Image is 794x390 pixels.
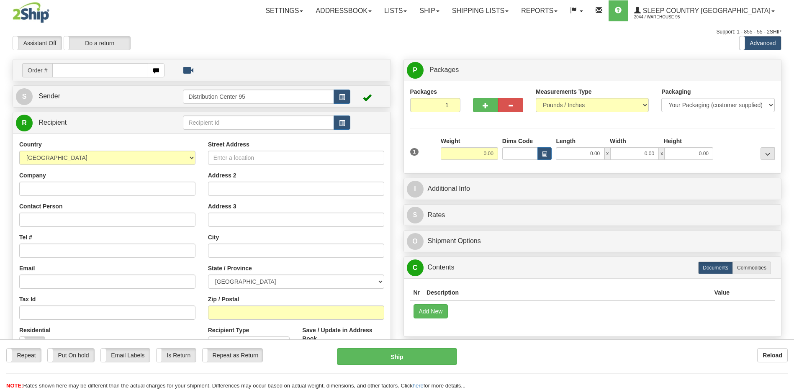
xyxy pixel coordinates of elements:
span: 2044 / Warehouse 95 [634,13,697,21]
span: NOTE: [6,382,23,389]
button: Reload [757,348,788,362]
a: S Sender [16,88,183,105]
th: Value [711,285,733,300]
label: Address 2 [208,171,236,180]
label: Contact Person [19,202,62,210]
a: Ship [413,0,445,21]
div: Support: 1 - 855 - 55 - 2SHIP [13,28,781,36]
a: Sleep Country [GEOGRAPHIC_DATA] 2044 / Warehouse 95 [628,0,781,21]
span: R [16,115,33,131]
a: R Recipient [16,114,164,131]
a: Addressbook [309,0,378,21]
label: Is Return [157,349,196,362]
label: Packaging [661,87,691,96]
label: Repeat as Return [203,349,262,362]
label: Length [556,137,576,145]
span: I [407,181,424,198]
a: Settings [259,0,309,21]
input: Sender Id [183,90,334,104]
iframe: chat widget [775,152,793,238]
label: Company [19,171,46,180]
label: Save / Update in Address Book [302,326,384,343]
label: Recipient Type [208,326,249,334]
span: 1 [410,148,419,156]
label: Put On hold [48,349,94,362]
img: logo2044.jpg [13,2,49,23]
a: P Packages [407,62,779,79]
label: Tax Id [19,295,36,303]
label: Residential [19,326,51,334]
span: P [407,62,424,79]
b: Reload [763,352,782,359]
label: Address 3 [208,202,236,210]
label: Documents [698,262,733,274]
span: O [407,233,424,250]
label: Commodities [732,262,771,274]
input: Enter a location [208,151,384,165]
label: Email Labels [101,349,150,362]
th: Nr [410,285,424,300]
label: Dims Code [502,137,533,145]
label: Height [663,137,682,145]
a: IAdditional Info [407,180,779,198]
input: Recipient Id [183,115,334,130]
button: Add New [414,304,448,318]
span: Sleep Country [GEOGRAPHIC_DATA] [641,7,771,14]
a: OShipment Options [407,233,779,250]
label: Repeat [7,349,41,362]
label: Measurements Type [536,87,592,96]
span: Packages [429,66,459,73]
label: Do a return [64,36,130,50]
a: Shipping lists [446,0,515,21]
label: Packages [410,87,437,96]
label: State / Province [208,264,252,272]
label: Zip / Postal [208,295,239,303]
a: here [413,382,424,389]
label: Advanced [740,36,781,50]
a: Reports [515,0,564,21]
label: No [20,337,45,350]
button: Ship [337,348,457,365]
a: $Rates [407,207,779,224]
label: Email [19,264,35,272]
label: Assistant Off [13,36,62,50]
span: x [604,147,610,160]
a: Lists [378,0,413,21]
span: S [16,88,33,105]
span: $ [407,207,424,223]
span: x [659,147,665,160]
span: Sender [39,92,60,100]
label: Country [19,140,42,149]
div: ... [761,147,775,160]
span: C [407,259,424,276]
label: Tel # [19,233,32,241]
label: Street Address [208,140,249,149]
label: Width [610,137,626,145]
label: City [208,233,219,241]
span: Order # [22,63,52,77]
label: Weight [441,137,460,145]
th: Description [423,285,711,300]
span: Recipient [39,119,67,126]
a: CContents [407,259,779,276]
